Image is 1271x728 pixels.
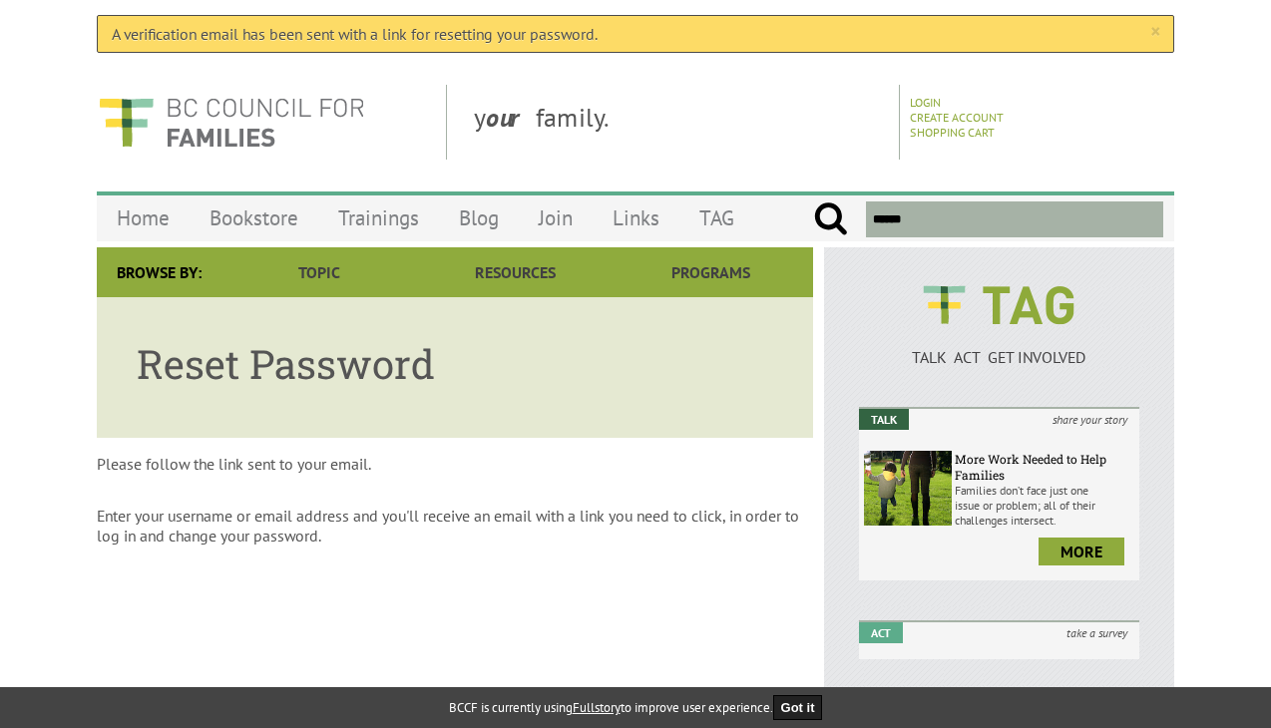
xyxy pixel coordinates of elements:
h1: Reset Password [137,337,773,390]
a: TALK ACT GET INVOLVED [859,327,1139,367]
a: × [1150,22,1159,42]
div: A verification email has been sent with a link for resetting your password. [97,15,1174,53]
p: Please follow the link sent to your email. [97,454,813,474]
div: y family. [458,85,900,160]
p: Enter your username or email address and you'll receive an email with a link you need to click, i... [97,506,813,546]
a: Bookstore [190,194,318,241]
em: Talk [859,409,909,430]
a: more [1039,538,1124,565]
a: Create Account [910,110,1004,125]
a: Fullstory [573,699,621,716]
button: Got it [773,695,823,720]
a: Programs [614,247,809,297]
input: Submit [813,201,848,237]
strong: our [486,101,536,134]
a: Topic [221,247,417,297]
a: Home [97,194,190,241]
img: BCCF's TAG Logo [909,267,1088,343]
p: Families don’t face just one issue or problem; all of their challenges intersect. [955,483,1134,528]
i: share your story [1041,409,1139,430]
h6: More Work Needed to Help Families [955,451,1134,483]
em: Act [859,622,903,643]
a: Links [593,194,679,241]
a: Shopping Cart [910,125,995,140]
i: take a survey [1055,622,1139,643]
p: TALK ACT GET INVOLVED [859,347,1139,367]
img: BC Council for FAMILIES [97,85,366,160]
a: Trainings [318,194,439,241]
a: Resources [417,247,613,297]
a: Blog [439,194,519,241]
div: Browse By: [97,247,221,297]
a: Join [519,194,593,241]
a: TAG [679,194,754,241]
a: Login [910,95,941,110]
